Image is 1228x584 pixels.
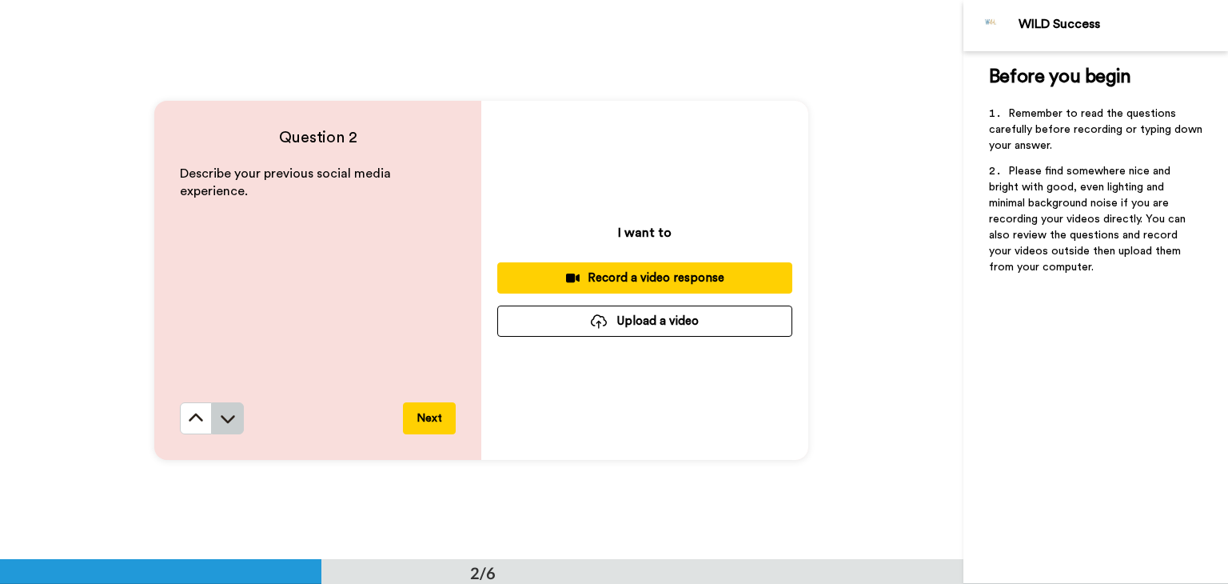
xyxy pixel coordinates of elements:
p: I want to [618,223,672,242]
div: WILD Success [1019,17,1227,32]
span: Please find somewhere nice and bright with good, even lighting and minimal background noise if yo... [989,166,1189,273]
button: Record a video response [497,262,792,294]
img: Profile Image [972,6,1011,45]
span: Before you begin [989,67,1130,86]
button: Next [403,402,456,434]
h4: Question 2 [180,126,456,149]
button: Upload a video [497,306,792,337]
div: 2/6 [445,562,521,584]
span: Remember to read the questions carefully before recording or typing down your answer. [989,108,1206,151]
span: Describe your previous social media experience. [180,167,394,198]
div: Record a video response [510,270,779,286]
